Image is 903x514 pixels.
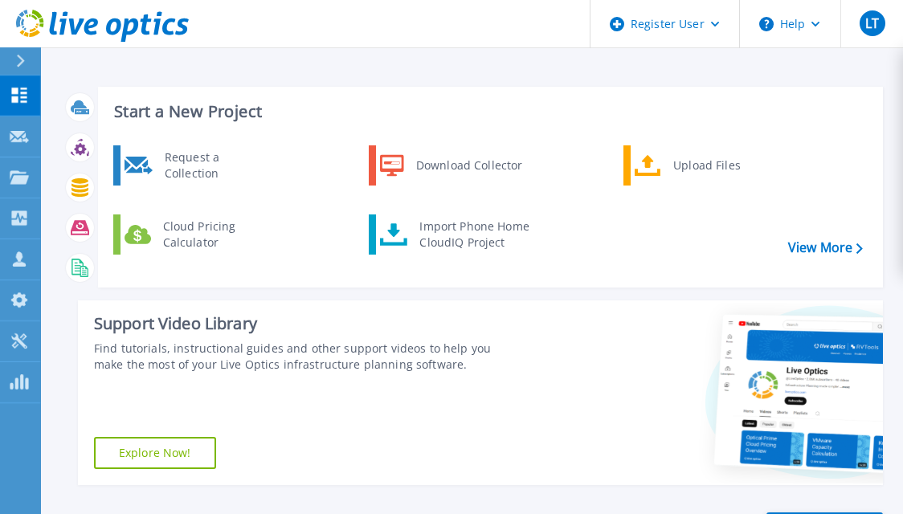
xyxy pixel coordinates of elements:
[623,145,788,186] a: Upload Files
[865,17,879,30] span: LT
[94,341,510,373] div: Find tutorials, instructional guides and other support videos to help you make the most of your L...
[157,149,274,182] div: Request a Collection
[408,149,529,182] div: Download Collector
[665,149,784,182] div: Upload Files
[94,437,216,469] a: Explore Now!
[113,214,278,255] a: Cloud Pricing Calculator
[369,145,533,186] a: Download Collector
[113,145,278,186] a: Request a Collection
[114,103,862,120] h3: Start a New Project
[788,240,863,255] a: View More
[411,218,537,251] div: Import Phone Home CloudIQ Project
[155,218,274,251] div: Cloud Pricing Calculator
[94,313,510,334] div: Support Video Library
